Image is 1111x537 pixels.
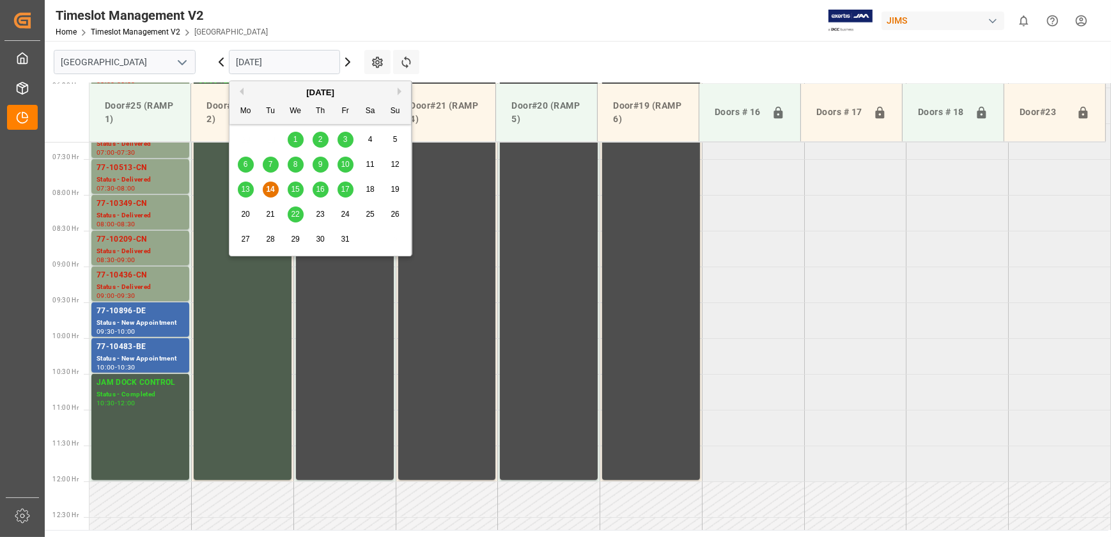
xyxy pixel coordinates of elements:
div: Choose Monday, October 20th, 2025 [238,206,254,222]
div: Choose Monday, October 6th, 2025 [238,157,254,173]
span: 11:30 Hr [52,440,79,447]
div: Choose Sunday, October 19th, 2025 [387,182,403,198]
span: 24 [341,210,349,219]
span: 3 [343,135,348,144]
div: Status - Completed [97,389,184,400]
div: Choose Friday, October 17th, 2025 [338,182,353,198]
a: Home [56,27,77,36]
div: Door#25 (RAMP 1) [100,94,180,131]
div: - [115,150,117,155]
div: 09:30 [117,293,136,299]
div: - [115,221,117,227]
span: 12:00 Hr [52,476,79,483]
div: Choose Thursday, October 30th, 2025 [313,231,329,247]
span: 7 [268,160,273,169]
span: 22 [291,210,299,219]
div: Choose Tuesday, October 21st, 2025 [263,206,279,222]
span: 18 [366,185,374,194]
div: Choose Saturday, October 25th, 2025 [362,206,378,222]
div: Door#24 (RAMP 2) [201,94,282,131]
div: 12:00 [117,400,136,406]
span: 21 [266,210,274,219]
span: 23 [316,210,324,219]
div: Status - New Appointment [97,318,184,329]
a: Timeslot Management V2 [91,27,180,36]
div: We [288,104,304,120]
div: Choose Tuesday, October 7th, 2025 [263,157,279,173]
div: JAM DOCK CONTROL [97,377,184,389]
div: Choose Thursday, October 16th, 2025 [313,182,329,198]
span: 07:30 Hr [52,153,79,160]
span: 15 [291,185,299,194]
div: - [115,257,117,263]
div: Choose Wednesday, October 8th, 2025 [288,157,304,173]
span: 1 [293,135,298,144]
span: 25 [366,210,374,219]
div: Door#21 (RAMP 4) [405,94,485,131]
button: JIMS [882,8,1009,33]
div: Choose Friday, October 31st, 2025 [338,231,353,247]
div: Choose Friday, October 10th, 2025 [338,157,353,173]
div: Choose Monday, October 27th, 2025 [238,231,254,247]
div: Mo [238,104,254,120]
span: 2 [318,135,323,144]
div: 09:00 [97,293,115,299]
div: Status - Delivered [97,175,184,185]
input: Type to search/select [54,50,196,74]
span: 13 [241,185,249,194]
div: Choose Friday, October 24th, 2025 [338,206,353,222]
div: Choose Tuesday, October 28th, 2025 [263,231,279,247]
div: - [115,364,117,370]
div: Choose Wednesday, October 1st, 2025 [288,132,304,148]
span: 09:00 Hr [52,261,79,268]
img: Exertis%20JAM%20-%20Email%20Logo.jpg_1722504956.jpg [828,10,873,32]
div: 77-10483-BE [97,341,184,354]
div: 10:30 [97,400,115,406]
span: 31 [341,235,349,244]
div: Status - New Appointment [97,354,184,364]
span: 16 [316,185,324,194]
button: Next Month [398,88,405,95]
span: 11:00 Hr [52,404,79,411]
span: 28 [266,235,274,244]
div: Doors # 18 [913,100,970,125]
div: JIMS [882,12,1004,30]
div: Status - Delivered [97,210,184,221]
div: Door#20 (RAMP 5) [506,94,587,131]
div: 07:00 [97,150,115,155]
div: 10:30 [117,364,136,370]
div: Choose Wednesday, October 22nd, 2025 [288,206,304,222]
div: Choose Saturday, October 4th, 2025 [362,132,378,148]
div: - [115,293,117,299]
div: Choose Wednesday, October 29th, 2025 [288,231,304,247]
button: show 0 new notifications [1009,6,1038,35]
span: 20 [241,210,249,219]
span: 12:30 Hr [52,511,79,518]
div: Timeslot Management V2 [56,6,268,25]
div: 09:00 [117,257,136,263]
div: Choose Saturday, October 18th, 2025 [362,182,378,198]
span: 08:00 Hr [52,189,79,196]
div: - [115,185,117,191]
span: 10:30 Hr [52,368,79,375]
span: 4 [368,135,373,144]
div: 08:30 [97,257,115,263]
span: 5 [393,135,398,144]
div: Choose Thursday, October 23rd, 2025 [313,206,329,222]
div: Door#19 (RAMP 6) [608,94,688,131]
span: 9 [318,160,323,169]
div: Choose Wednesday, October 15th, 2025 [288,182,304,198]
span: 10 [341,160,349,169]
div: Choose Sunday, October 12th, 2025 [387,157,403,173]
div: Th [313,104,329,120]
div: - [115,329,117,334]
div: month 2025-10 [233,127,408,252]
span: 12 [391,160,399,169]
div: 07:30 [117,150,136,155]
button: Help Center [1038,6,1067,35]
div: 77-10896-DE [97,305,184,318]
div: Tu [263,104,279,120]
span: 6 [244,160,248,169]
div: Sa [362,104,378,120]
div: 08:30 [117,221,136,227]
